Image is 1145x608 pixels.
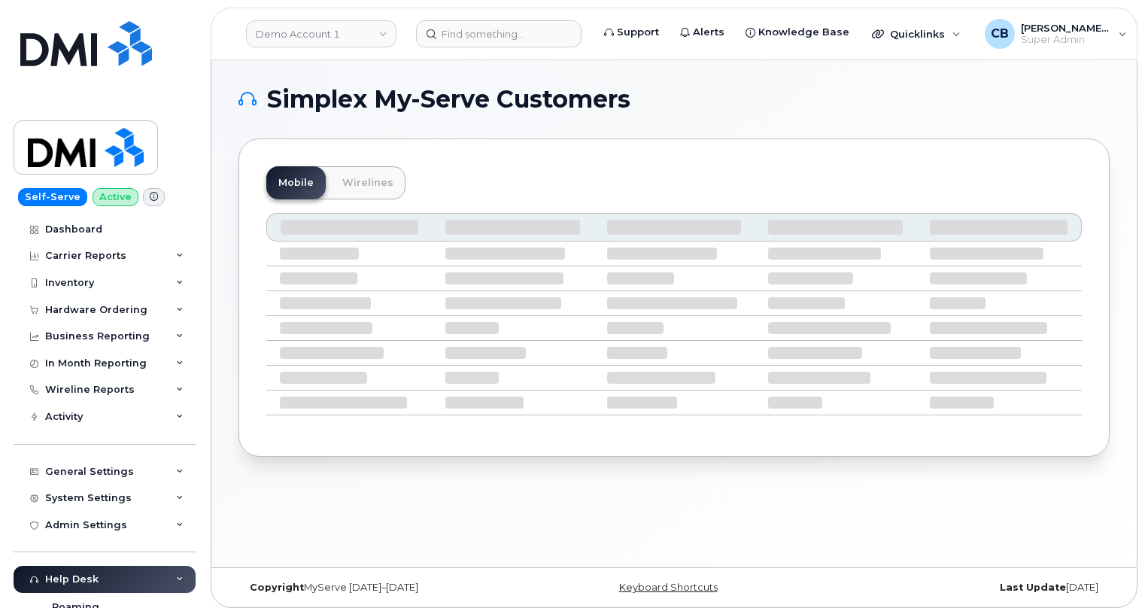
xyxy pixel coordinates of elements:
div: MyServe [DATE]–[DATE] [238,582,529,594]
strong: Copyright [250,582,304,593]
a: Keyboard Shortcuts [619,582,718,593]
div: [DATE] [819,582,1110,594]
span: Simplex My-Serve Customers [267,88,630,111]
a: Mobile [266,166,326,199]
strong: Last Update [1000,582,1066,593]
a: Wirelines [330,166,405,199]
